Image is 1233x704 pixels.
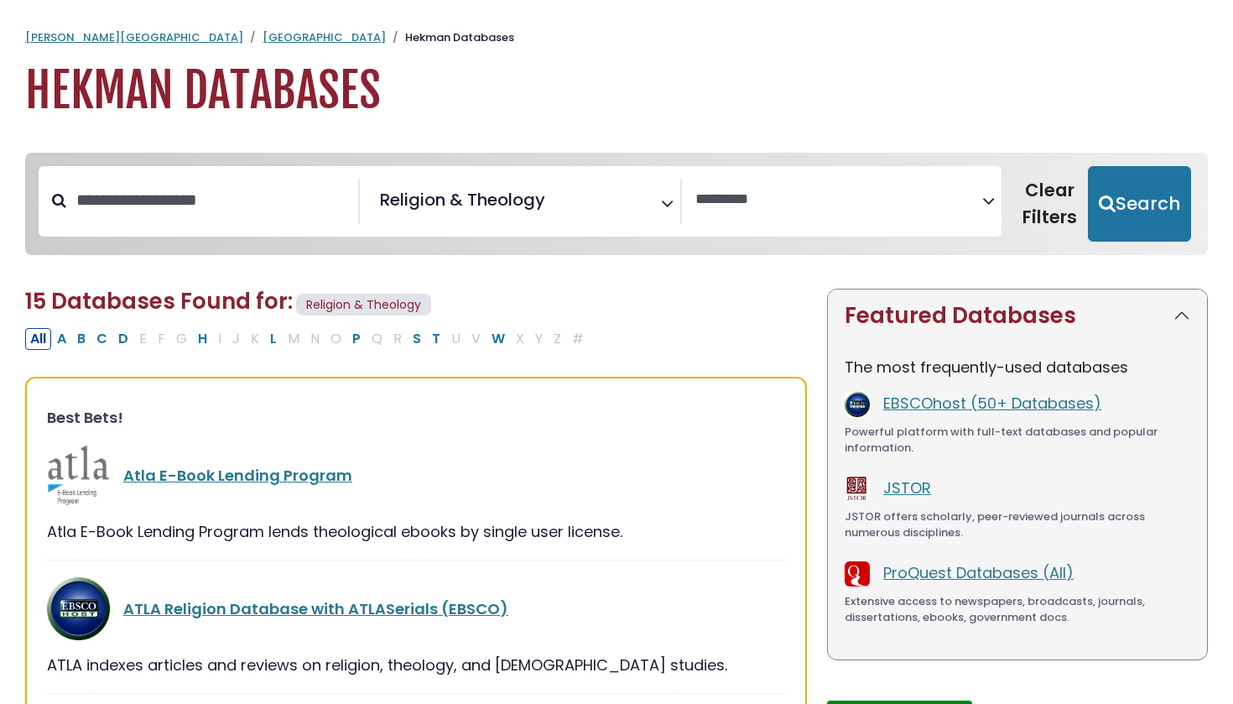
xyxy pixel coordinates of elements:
button: Filter Results P [347,328,366,350]
a: [GEOGRAPHIC_DATA] [263,29,386,45]
button: Filter Results D [113,328,133,350]
a: ProQuest Databases (All) [883,562,1074,583]
button: Filter Results A [52,328,71,350]
div: Extensive access to newspapers, broadcasts, journals, dissertations, ebooks, government docs. [845,593,1190,626]
span: Religion & Theology [380,187,545,212]
div: Powerful platform with full-text databases and popular information. [845,424,1190,456]
div: Atla E-Book Lending Program lends theological ebooks by single user license. [47,520,785,543]
li: Hekman Databases [386,29,514,46]
button: Filter Results T [427,328,445,350]
button: Filter Results S [408,328,426,350]
button: Filter Results B [72,328,91,350]
li: Religion & Theology [373,187,545,212]
textarea: Search [695,191,982,209]
div: Alpha-list to filter by first letter of database name [25,327,590,348]
nav: breadcrumb [25,29,1208,46]
button: Filter Results C [91,328,112,350]
button: Submit for Search Results [1088,166,1191,242]
button: All [25,328,51,350]
a: [PERSON_NAME][GEOGRAPHIC_DATA] [25,29,243,45]
textarea: Search [549,196,560,214]
button: Filter Results W [486,328,510,350]
a: JSTOR [883,477,931,498]
p: The most frequently-used databases [845,356,1190,378]
h1: Hekman Databases [25,63,1208,119]
button: Featured Databases [828,289,1207,342]
a: EBSCOhost (50+ Databases) [883,393,1101,414]
h3: Best Bets! [47,409,785,427]
a: Back to Top [1168,305,1229,336]
a: ATLA Religion Database with ATLASerials (EBSCO) [123,598,508,619]
a: Atla E-Book Lending Program [123,465,352,486]
span: 15 Databases Found for: [25,286,293,316]
div: JSTOR offers scholarly, peer-reviewed journals across numerous disciplines. [845,508,1190,541]
div: ATLA indexes articles and reviews on religion, theology, and [DEMOGRAPHIC_DATA] studies. [47,654,785,676]
button: Clear Filters [1012,166,1088,242]
input: Search database by title or keyword [66,186,358,214]
nav: Search filters [25,153,1208,255]
button: Filter Results L [265,328,282,350]
span: Religion & Theology [296,294,431,316]
button: Filter Results H [193,328,212,350]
